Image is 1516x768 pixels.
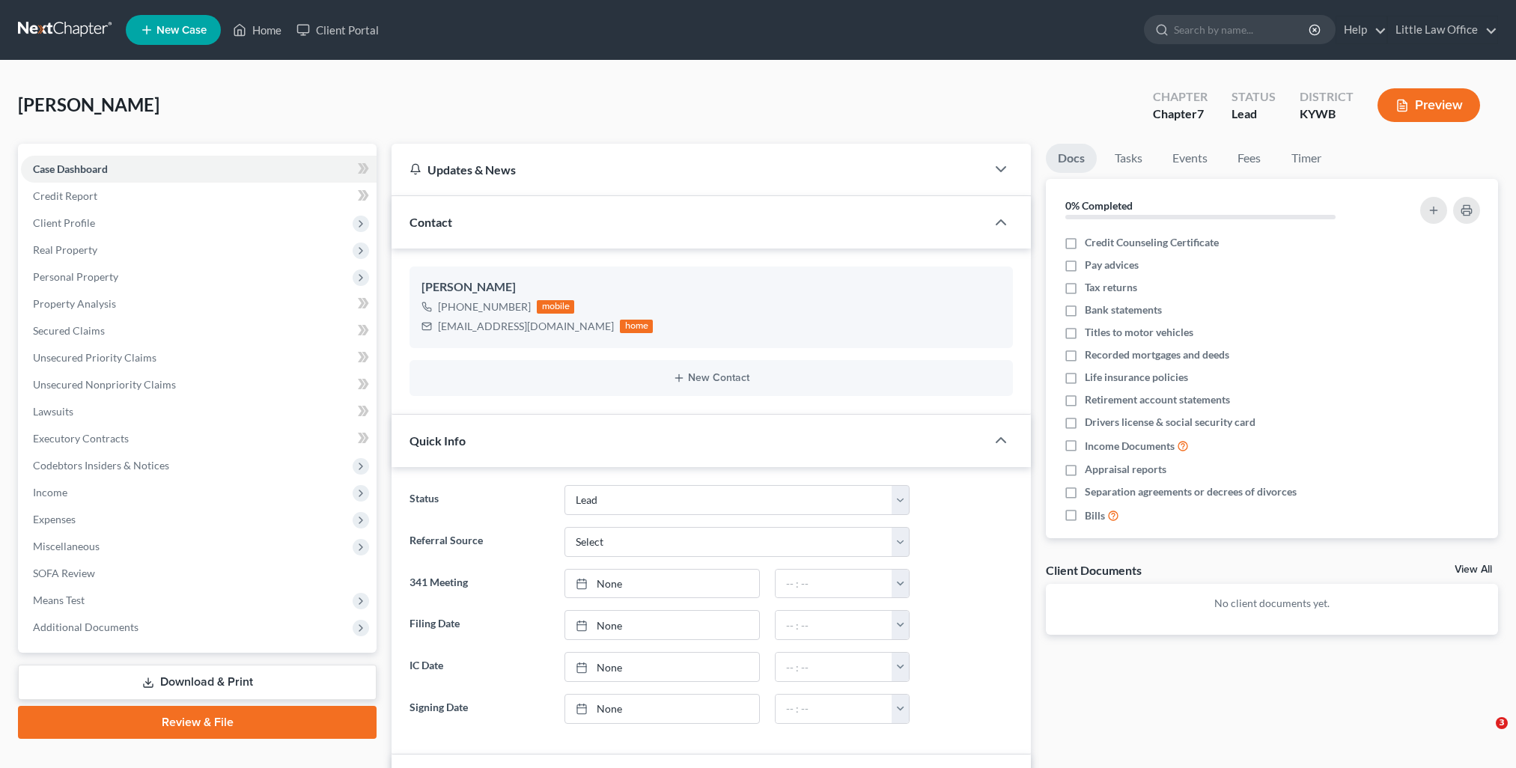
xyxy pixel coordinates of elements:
span: Bank statements [1085,302,1162,317]
span: 7 [1197,106,1204,121]
strong: 0% Completed [1065,199,1133,212]
a: None [565,695,759,723]
div: Chapter [1153,106,1208,123]
span: Codebtors Insiders & Notices [33,459,169,472]
a: Credit Report [21,183,377,210]
a: Little Law Office [1388,16,1497,43]
span: Unsecured Priority Claims [33,351,156,364]
a: Timer [1279,144,1333,173]
label: Status [402,485,556,515]
button: New Contact [421,372,1001,384]
span: Real Property [33,243,97,256]
span: Miscellaneous [33,540,100,552]
span: Executory Contracts [33,432,129,445]
input: -- : -- [776,653,892,681]
span: Client Profile [33,216,95,229]
span: Income [33,486,67,499]
div: Status [1232,88,1276,106]
div: home [620,320,653,333]
label: Signing Date [402,694,556,724]
label: Filing Date [402,610,556,640]
span: Separation agreements or decrees of divorces [1085,484,1297,499]
div: [PERSON_NAME] [421,278,1001,296]
div: District [1300,88,1354,106]
span: Drivers license & social security card [1085,415,1255,430]
span: Contact [410,215,452,229]
input: -- : -- [776,611,892,639]
div: mobile [537,300,574,314]
a: None [565,653,759,681]
div: Lead [1232,106,1276,123]
span: Recorded mortgages and deeds [1085,347,1229,362]
div: KYWB [1300,106,1354,123]
div: Client Documents [1046,562,1142,578]
span: Credit Counseling Certificate [1085,235,1219,250]
span: Tax returns [1085,280,1137,295]
span: Life insurance policies [1085,370,1188,385]
span: SOFA Review [33,567,95,579]
span: Expenses [33,513,76,525]
a: SOFA Review [21,560,377,587]
span: Unsecured Nonpriority Claims [33,378,176,391]
button: Preview [1378,88,1480,122]
span: Personal Property [33,270,118,283]
div: Chapter [1153,88,1208,106]
iframe: Intercom live chat [1465,717,1501,753]
a: Client Portal [289,16,386,43]
span: [PERSON_NAME] [18,94,159,115]
span: Appraisal reports [1085,462,1166,477]
a: Fees [1226,144,1273,173]
span: Bills [1085,508,1105,523]
span: Credit Report [33,189,97,202]
div: Updates & News [410,162,968,177]
a: Lawsuits [21,398,377,425]
a: Home [225,16,289,43]
input: -- : -- [776,695,892,723]
a: View All [1455,564,1492,575]
span: Pay advices [1085,257,1139,272]
div: [EMAIL_ADDRESS][DOMAIN_NAME] [438,319,614,334]
span: Titles to motor vehicles [1085,325,1193,340]
label: Referral Source [402,527,556,557]
span: Lawsuits [33,405,73,418]
label: IC Date [402,652,556,682]
a: Unsecured Nonpriority Claims [21,371,377,398]
span: Property Analysis [33,297,116,310]
span: Case Dashboard [33,162,108,175]
a: Docs [1046,144,1097,173]
a: None [565,611,759,639]
p: No client documents yet. [1058,596,1486,611]
span: Retirement account statements [1085,392,1230,407]
a: Secured Claims [21,317,377,344]
span: Quick Info [410,433,466,448]
a: Tasks [1103,144,1154,173]
a: Property Analysis [21,290,377,317]
a: None [565,570,759,598]
a: Help [1336,16,1386,43]
span: Secured Claims [33,324,105,337]
label: 341 Meeting [402,569,556,599]
span: Means Test [33,594,85,606]
a: Review & File [18,706,377,739]
span: 3 [1496,717,1508,729]
a: Case Dashboard [21,156,377,183]
span: New Case [156,25,207,36]
input: -- : -- [776,570,892,598]
a: Unsecured Priority Claims [21,344,377,371]
a: Download & Print [18,665,377,700]
div: [PHONE_NUMBER] [438,299,531,314]
a: Events [1160,144,1220,173]
span: Additional Documents [33,621,138,633]
input: Search by name... [1174,16,1311,43]
a: Executory Contracts [21,425,377,452]
span: Income Documents [1085,439,1175,454]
